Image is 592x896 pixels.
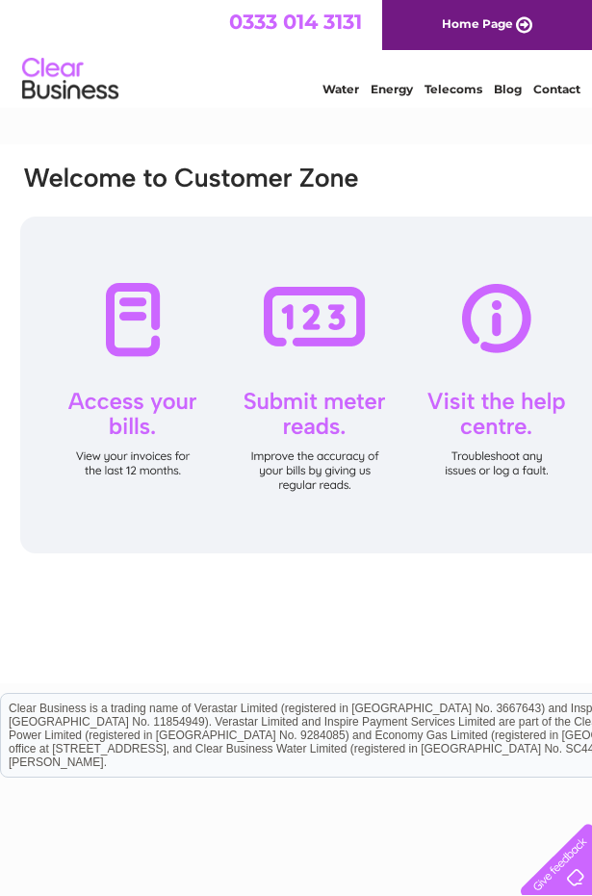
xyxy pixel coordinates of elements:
a: Energy [371,82,413,96]
img: logo.png [21,50,119,109]
a: 0333 014 3131 [229,10,362,34]
a: Telecoms [425,82,482,96]
a: Water [322,82,359,96]
a: Blog [494,82,522,96]
a: Contact [533,82,580,96]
